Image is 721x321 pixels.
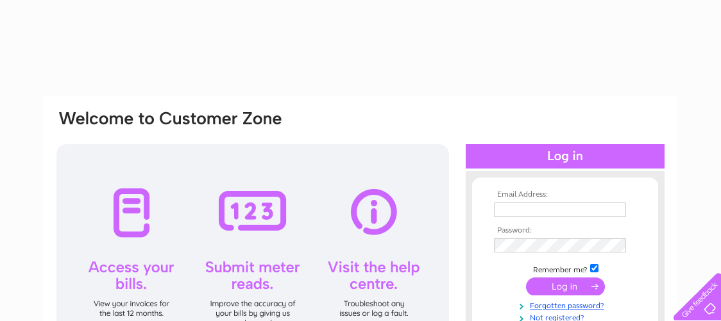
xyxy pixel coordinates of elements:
th: Email Address: [491,190,640,199]
a: Forgotten password? [494,299,640,311]
input: Submit [526,277,605,295]
td: Remember me? [491,262,640,275]
th: Password: [491,226,640,235]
